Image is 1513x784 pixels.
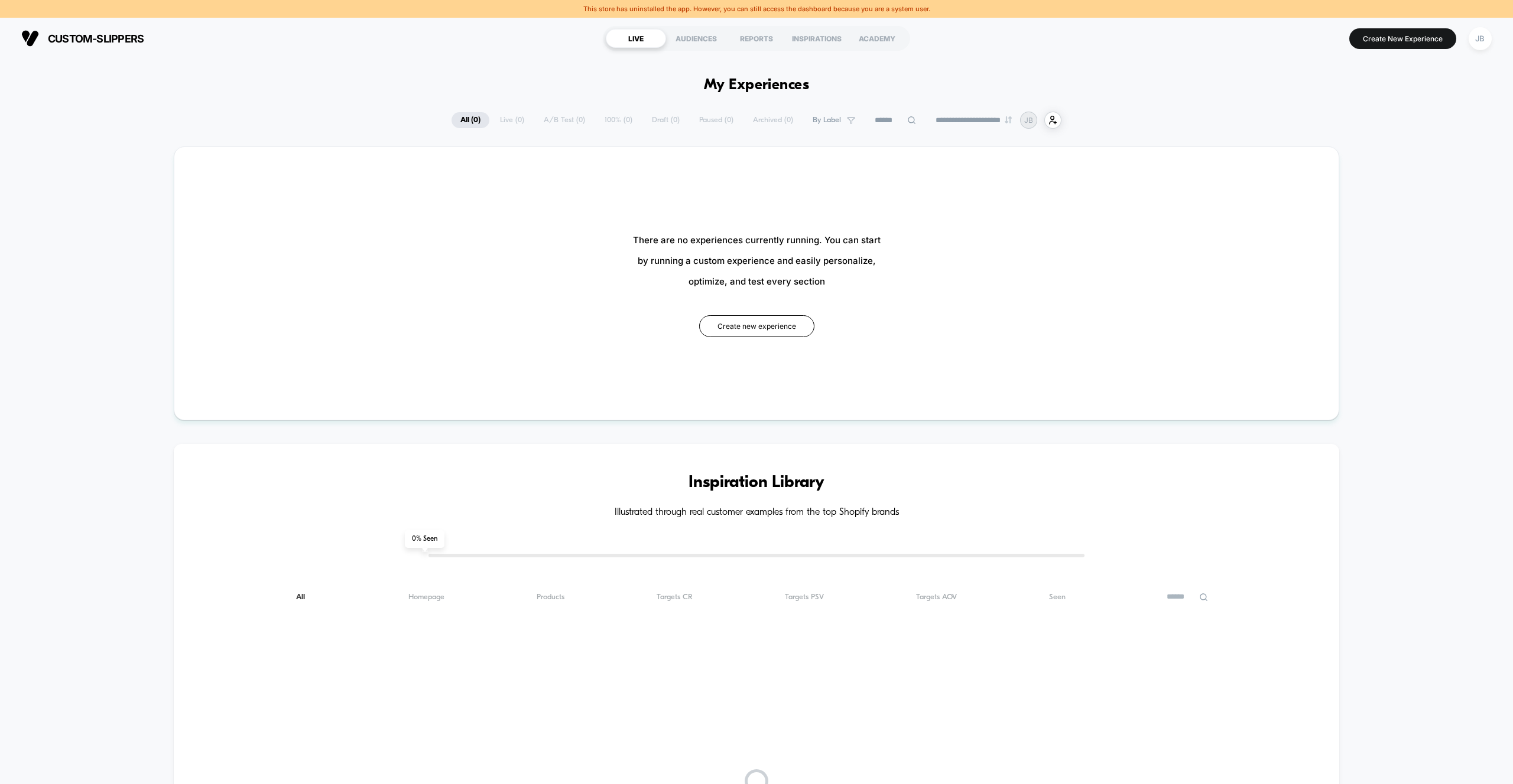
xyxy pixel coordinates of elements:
img: end [1005,116,1012,123]
span: 0 % Seen [405,530,444,548]
button: Create new experience [699,315,814,337]
span: Seen [1049,593,1066,602]
img: Visually logo [21,30,39,47]
span: Targets AOV [916,593,957,602]
span: Homepage [408,593,444,602]
div: JB [1469,27,1492,50]
button: JB [1465,27,1495,51]
span: Products [537,593,564,602]
div: INSPIRATIONS [787,29,847,48]
span: By Label [813,116,841,125]
span: All ( 0 ) [452,112,489,128]
div: LIVE [606,29,666,48]
span: All [296,593,316,602]
h4: Illustrated through real customer examples from the top Shopify brands [209,507,1303,518]
div: AUDIENCES [666,29,726,48]
p: JB [1024,116,1033,125]
button: Create New Experience [1349,28,1456,49]
span: Targets CR [657,593,693,602]
span: custom-slippers [48,32,144,45]
button: custom-slippers [18,29,147,48]
div: REPORTS [726,29,787,48]
h3: Inspiration Library [209,473,1303,492]
h1: My Experiences [704,77,810,94]
span: Targets PSV [785,593,824,602]
span: There are no experiences currently running. You can start by running a custom experience and easi... [633,230,881,292]
div: ACADEMY [847,29,907,48]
